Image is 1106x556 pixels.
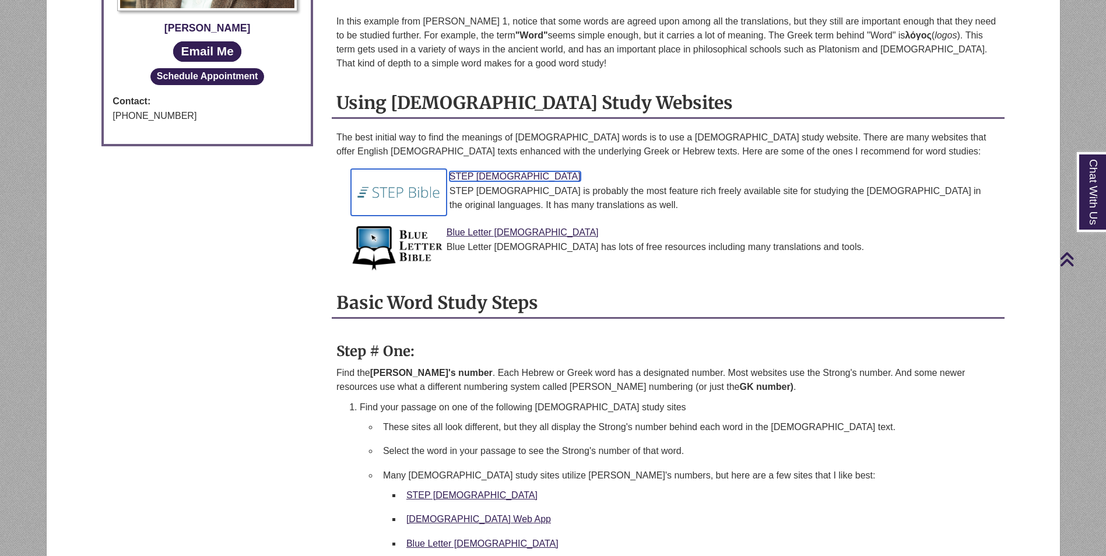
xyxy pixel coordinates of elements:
a: [DEMOGRAPHIC_DATA] Web App [406,514,551,524]
strong: λόγος [905,30,931,40]
p: The best initial way to find the meanings of [DEMOGRAPHIC_DATA] words is to use a [DEMOGRAPHIC_DA... [336,131,1000,159]
div: Blue Letter [DEMOGRAPHIC_DATA] has lots of free resources including many translations and tools. [360,240,995,254]
strong: [PERSON_NAME]'s number [370,368,493,378]
div: [PHONE_NUMBER] [113,108,302,124]
img: Link to STEP Bible [351,169,447,216]
p: In this example from [PERSON_NAME] 1, notice that some words are agreed upon among all the transl... [336,15,1000,71]
button: Schedule Appointment [150,68,264,85]
strong: "Word" [515,30,548,40]
a: Link to Blue Letter Bible Blue Letter [DEMOGRAPHIC_DATA] [447,227,599,237]
strong: Step # One: [336,342,415,360]
li: Select the word in your passage to see the Strong's number of that word. [378,439,1000,463]
strong: Contact: [113,94,302,109]
h2: Using [DEMOGRAPHIC_DATA] Study Websites [332,88,1005,119]
p: Find the . Each Hebrew or Greek word has a designated number. Most websites use the Strong's numb... [336,366,1000,394]
div: STEP [DEMOGRAPHIC_DATA] is probably the most feature rich freely available site for studying the ... [360,184,995,212]
img: Link to Blue Letter Bible [351,225,444,272]
a: Link to STEP Bible STEP [DEMOGRAPHIC_DATA] [450,171,581,181]
strong: GK number) [740,382,793,392]
a: Blue Letter [DEMOGRAPHIC_DATA] [406,539,559,548]
h2: Basic Word Study Steps [332,288,1005,319]
a: STEP [DEMOGRAPHIC_DATA] [406,490,538,500]
em: logos [935,30,957,40]
a: Email Me [173,41,241,62]
a: Back to Top [1059,251,1103,267]
div: [PERSON_NAME] [113,20,302,36]
li: These sites all look different, but they all display the Strong's number behind each word in the ... [378,415,1000,439]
